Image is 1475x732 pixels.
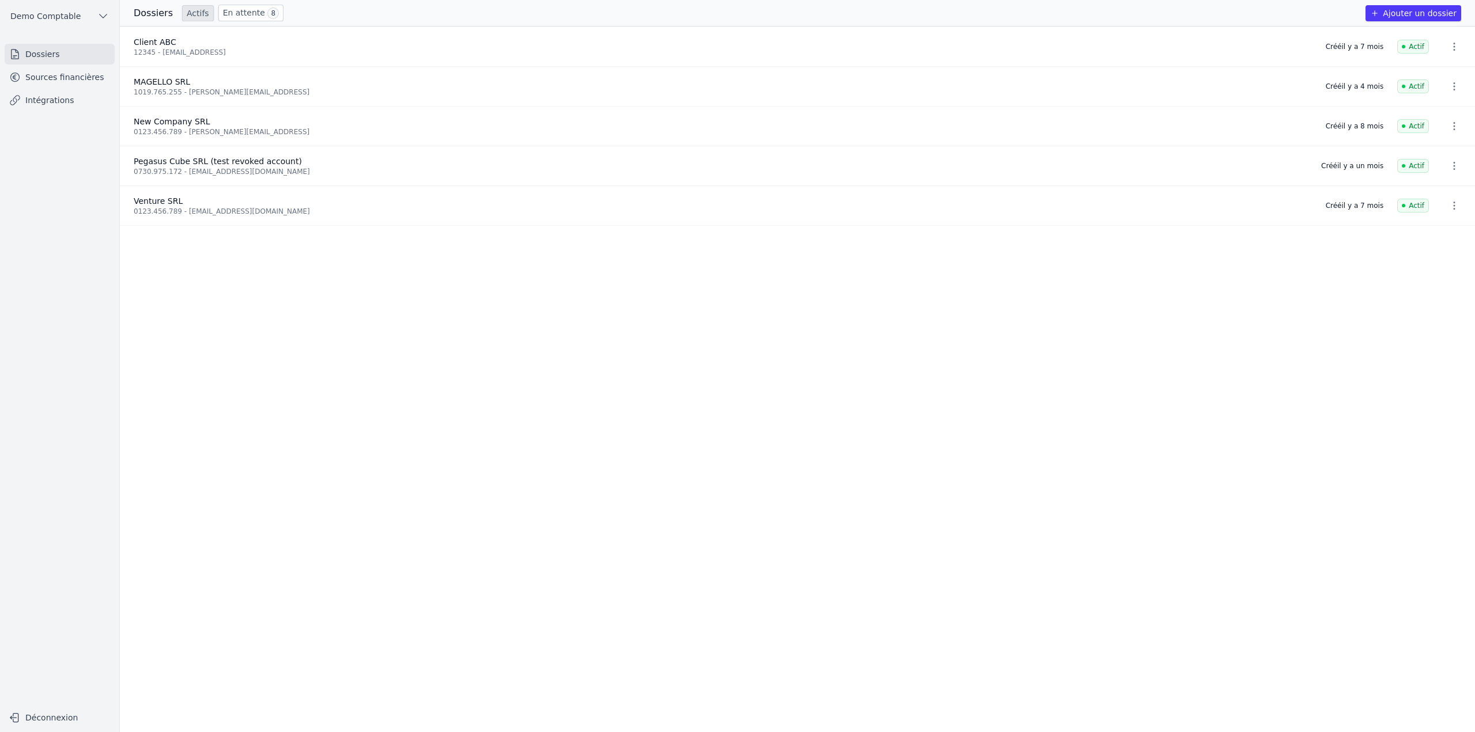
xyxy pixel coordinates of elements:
div: Créé il y a un mois [1321,161,1383,170]
span: Actif [1397,159,1429,173]
span: Actif [1397,79,1429,93]
span: Actif [1397,199,1429,213]
a: Sources financières [5,67,115,88]
span: New Company SRL [134,117,210,126]
div: 0730.975.172 - [EMAIL_ADDRESS][DOMAIN_NAME] [134,167,1307,176]
span: Client ABC [134,37,176,47]
a: En attente 8 [218,5,283,21]
a: Actifs [182,5,214,21]
button: Demo Comptable [5,7,115,25]
span: MAGELLO SRL [134,77,190,86]
span: Demo Comptable [10,10,81,22]
span: Venture SRL [134,196,183,206]
a: Intégrations [5,90,115,111]
div: 0123.456.789 - [EMAIL_ADDRESS][DOMAIN_NAME] [134,207,1312,216]
a: Dossiers [5,44,115,65]
button: Déconnexion [5,708,115,727]
div: 12345 - [EMAIL_ADDRESS] [134,48,1312,57]
span: Pegasus Cube SRL (test revoked account) [134,157,302,166]
div: 0123.456.789 - [PERSON_NAME][EMAIL_ADDRESS] [134,127,1312,136]
h3: Dossiers [134,6,173,20]
span: Actif [1397,119,1429,133]
span: Actif [1397,40,1429,54]
div: Créé il y a 7 mois [1326,42,1383,51]
button: Ajouter un dossier [1366,5,1461,21]
div: Créé il y a 8 mois [1326,122,1383,131]
span: 8 [267,7,279,19]
div: Créé il y a 7 mois [1326,201,1383,210]
div: Créé il y a 4 mois [1326,82,1383,91]
div: 1019.765.255 - [PERSON_NAME][EMAIL_ADDRESS] [134,88,1312,97]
